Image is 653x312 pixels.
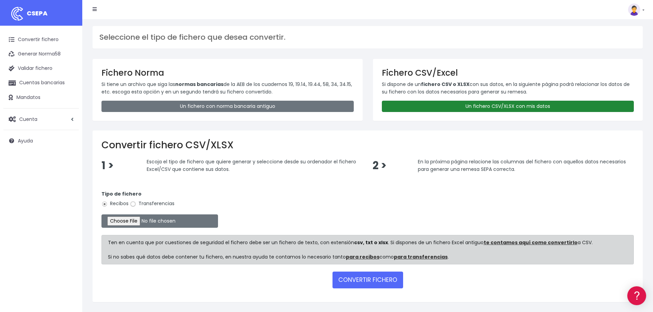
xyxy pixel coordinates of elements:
a: General [7,147,130,158]
strong: normas bancarias [175,81,223,88]
strong: Tipo de fichero [101,190,142,197]
img: profile [628,3,640,16]
button: CONVERTIR FICHERO [332,272,403,288]
h3: Fichero Norma [101,68,354,78]
a: para transferencias [394,253,448,260]
a: POWERED BY ENCHANT [94,197,132,204]
a: Mandatos [3,90,79,105]
span: En la próxima página relacione las columnas del fichero con aquellos datos necesarios para genera... [418,158,626,173]
a: para recibos [346,253,379,260]
h2: Convertir fichero CSV/XLSX [101,139,634,151]
a: te contamos aquí como convertirlo [484,239,578,246]
a: Cuentas bancarias [3,76,79,90]
a: Videotutoriales [7,108,130,118]
img: logo [9,5,26,22]
h3: Seleccione el tipo de fichero que desea convertir. [99,33,636,42]
strong: csv, txt o xlsx [354,239,388,246]
div: Información general [7,48,130,54]
span: 2 > [373,158,387,173]
button: Contáctanos [7,183,130,195]
a: Un fichero CSV/XLSX con mis datos [382,101,634,112]
span: 1 > [101,158,114,173]
a: Generar Norma58 [3,47,79,61]
div: Ten en cuenta que por cuestiones de seguridad el fichero debe ser un fichero de texto, con extens... [101,235,634,264]
a: Formatos [7,87,130,97]
span: Cuenta [19,115,37,122]
a: Ayuda [3,134,79,148]
h3: Fichero CSV/Excel [382,68,634,78]
a: Perfiles de empresas [7,118,130,129]
a: Un fichero con norma bancaria antiguo [101,101,354,112]
span: Ayuda [18,137,33,144]
a: Validar fichero [3,61,79,76]
label: Transferencias [130,200,174,207]
a: API [7,175,130,186]
label: Recibos [101,200,129,207]
div: Facturación [7,136,130,142]
div: Programadores [7,164,130,171]
p: Si dispone de un con sus datos, en la siguiente página podrá relacionar los datos de su fichero c... [382,80,634,96]
a: Problemas habituales [7,97,130,108]
p: Si tiene un archivo que siga las de la AEB de los cuadernos 19, 19.14, 19.44, 58, 34, 34.15, etc.... [101,80,354,96]
a: Convertir fichero [3,33,79,47]
strong: fichero CSV o XLSX [421,81,470,88]
div: Convertir ficheros [7,76,130,82]
a: Información general [7,58,130,69]
a: Cuenta [3,112,79,126]
span: Escoja el tipo de fichero que quiere generar y seleccione desde su ordenador el fichero Excel/CSV... [147,158,356,173]
span: CSEPA [27,9,48,17]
